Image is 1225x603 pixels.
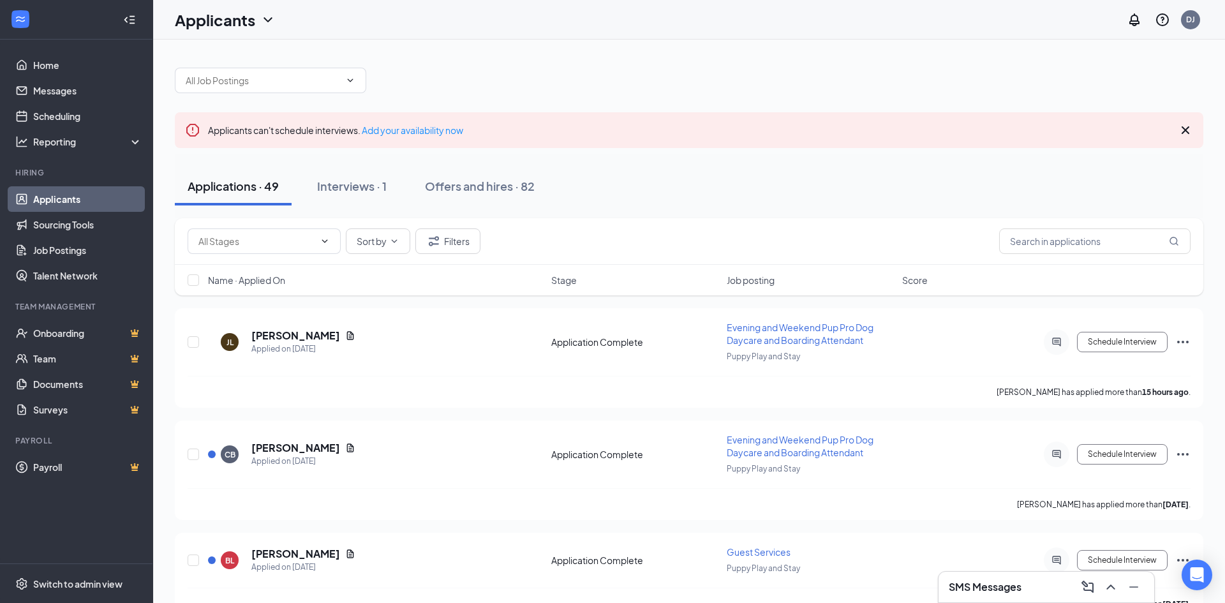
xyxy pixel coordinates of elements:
svg: ChevronUp [1103,579,1118,595]
svg: Ellipses [1175,553,1191,568]
span: Name · Applied On [208,274,285,287]
a: DocumentsCrown [33,371,142,397]
div: Open Intercom Messenger [1182,560,1212,590]
button: Minimize [1124,577,1144,597]
span: Score [902,274,928,287]
input: All Job Postings [186,73,340,87]
a: OnboardingCrown [33,320,142,346]
svg: Document [345,331,355,341]
div: Hiring [15,167,140,178]
a: TeamCrown [33,346,142,371]
svg: Document [345,549,355,559]
div: Applications · 49 [188,178,279,194]
svg: ChevronDown [389,236,399,246]
a: SurveysCrown [33,397,142,422]
svg: Settings [15,577,28,590]
svg: QuestionInfo [1155,12,1170,27]
svg: Cross [1178,123,1193,138]
svg: ActiveChat [1049,337,1064,347]
button: Schedule Interview [1077,550,1168,570]
svg: Ellipses [1175,447,1191,462]
svg: ActiveChat [1049,449,1064,459]
div: Applied on [DATE] [251,455,355,468]
button: ChevronUp [1101,577,1121,597]
a: PayrollCrown [33,454,142,480]
svg: ChevronDown [260,12,276,27]
a: Sourcing Tools [33,212,142,237]
h1: Applicants [175,9,255,31]
div: Reporting [33,135,143,148]
svg: ComposeMessage [1080,579,1095,595]
div: Interviews · 1 [317,178,387,194]
svg: MagnifyingGlass [1169,236,1179,246]
a: Add your availability now [362,124,463,136]
button: Schedule Interview [1077,444,1168,465]
svg: ChevronDown [345,75,355,86]
svg: Error [185,123,200,138]
div: Payroll [15,435,140,446]
h5: [PERSON_NAME] [251,441,340,455]
svg: ChevronDown [320,236,330,246]
a: Scheduling [33,103,142,129]
div: Application Complete [551,336,719,348]
div: Team Management [15,301,140,312]
a: Job Postings [33,237,142,263]
a: Home [33,52,142,78]
div: Offers and hires · 82 [425,178,535,194]
b: 15 hours ago [1142,387,1189,397]
span: Evening and Weekend Pup Pro Dog Daycare and Boarding Attendant [727,322,873,346]
span: Stage [551,274,577,287]
svg: ActiveChat [1049,555,1064,565]
button: Schedule Interview [1077,332,1168,352]
div: Switch to admin view [33,577,122,590]
h3: SMS Messages [949,580,1021,594]
div: Applied on [DATE] [251,561,355,574]
p: [PERSON_NAME] has applied more than . [1017,499,1191,510]
div: Application Complete [551,448,719,461]
a: Talent Network [33,263,142,288]
svg: Filter [426,234,442,249]
div: CB [225,449,235,460]
div: BL [225,555,234,566]
span: Evening and Weekend Pup Pro Dog Daycare and Boarding Attendant [727,434,873,458]
input: All Stages [198,234,315,248]
input: Search in applications [999,228,1191,254]
div: DJ [1186,14,1195,25]
p: [PERSON_NAME] has applied more than . [997,387,1191,398]
span: Puppy Play and Stay [727,464,800,473]
button: Filter Filters [415,228,480,254]
svg: Ellipses [1175,334,1191,350]
div: JL [226,337,234,348]
svg: Collapse [123,13,136,26]
h5: [PERSON_NAME] [251,329,340,343]
svg: WorkstreamLogo [14,13,27,26]
span: Job posting [727,274,775,287]
div: Application Complete [551,554,719,567]
h5: [PERSON_NAME] [251,547,340,561]
div: Applied on [DATE] [251,343,355,355]
button: ComposeMessage [1078,577,1098,597]
span: Puppy Play and Stay [727,352,800,361]
button: Sort byChevronDown [346,228,410,254]
span: Puppy Play and Stay [727,563,800,573]
svg: Analysis [15,135,28,148]
svg: Notifications [1127,12,1142,27]
a: Applicants [33,186,142,212]
svg: Document [345,443,355,453]
b: [DATE] [1162,500,1189,509]
span: Applicants can't schedule interviews. [208,124,463,136]
span: Sort by [357,237,387,246]
span: Guest Services [727,546,791,558]
a: Messages [33,78,142,103]
svg: Minimize [1126,579,1141,595]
